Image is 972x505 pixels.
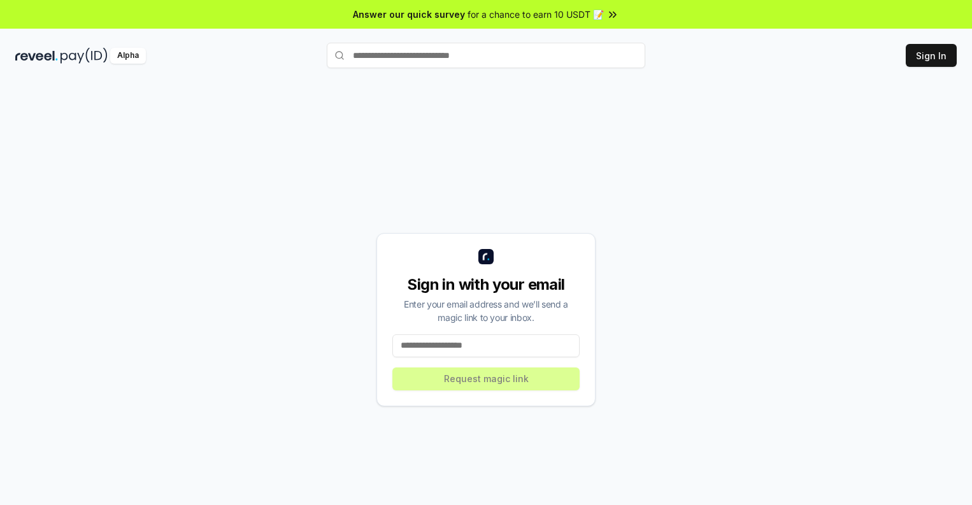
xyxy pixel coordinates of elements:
[478,249,494,264] img: logo_small
[61,48,108,64] img: pay_id
[906,44,957,67] button: Sign In
[468,8,604,21] span: for a chance to earn 10 USDT 📝
[353,8,465,21] span: Answer our quick survey
[15,48,58,64] img: reveel_dark
[392,297,580,324] div: Enter your email address and we’ll send a magic link to your inbox.
[392,274,580,295] div: Sign in with your email
[110,48,146,64] div: Alpha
